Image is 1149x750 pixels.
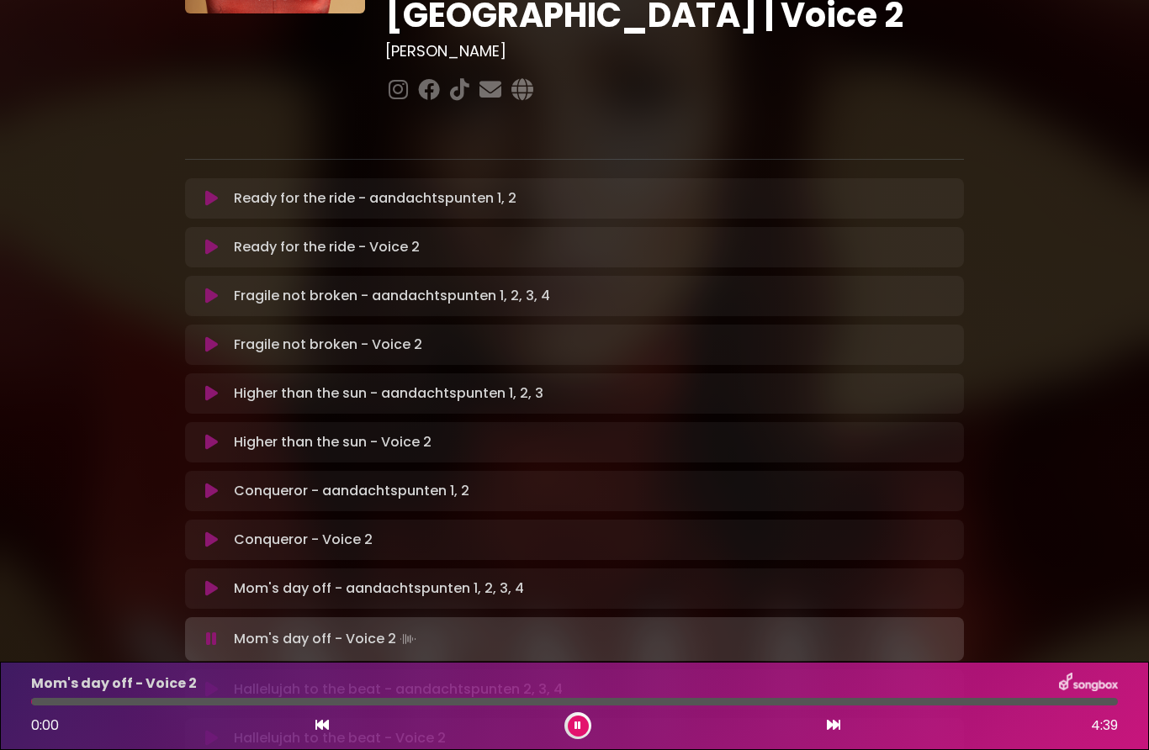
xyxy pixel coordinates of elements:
[396,627,420,651] img: waveform4.gif
[234,530,373,550] p: Conqueror - Voice 2
[234,335,422,355] p: Fragile not broken - Voice 2
[1091,716,1118,736] span: 4:39
[234,286,550,306] p: Fragile not broken - aandachtspunten 1, 2, 3, 4
[1059,673,1118,695] img: songbox-logo-white.png
[234,188,516,209] p: Ready for the ride - aandachtspunten 1, 2
[31,716,59,735] span: 0:00
[234,237,420,257] p: Ready for the ride - Voice 2
[234,627,420,651] p: Mom's day off - Voice 2
[31,673,197,694] p: Mom's day off - Voice 2
[234,383,543,404] p: Higher than the sun - aandachtspunten 1, 2, 3
[385,42,965,61] h3: [PERSON_NAME]
[234,578,524,599] p: Mom's day off - aandachtspunten 1, 2, 3, 4
[234,481,469,501] p: Conqueror - aandachtspunten 1, 2
[234,432,432,452] p: Higher than the sun - Voice 2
